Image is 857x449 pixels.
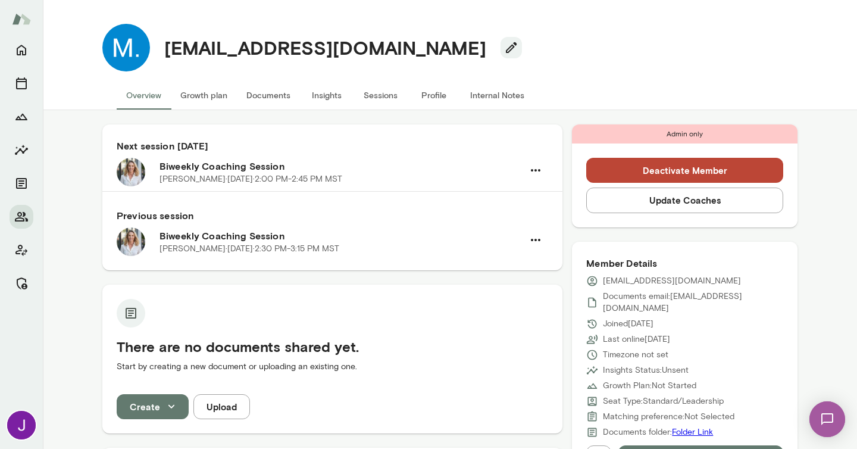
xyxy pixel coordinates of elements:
[12,8,31,30] img: Mento
[586,256,783,270] h6: Member Details
[603,426,713,438] p: Documents folder:
[603,349,668,361] p: Timezone not set
[572,124,797,144] div: Admin only
[117,208,548,223] h6: Previous session
[10,38,33,62] button: Home
[603,364,689,376] p: Insights Status: Unsent
[117,361,548,373] p: Start by creating a new document or uploading an existing one.
[164,36,486,59] h4: [EMAIL_ADDRESS][DOMAIN_NAME]
[603,333,670,345] p: Last online [DATE]
[10,105,33,129] button: Growth Plan
[159,229,523,243] h6: Biweekly Coaching Session
[603,318,653,330] p: Joined [DATE]
[10,205,33,229] button: Members
[10,71,33,95] button: Sessions
[10,138,33,162] button: Insights
[159,159,523,173] h6: Biweekly Coaching Session
[461,81,534,110] button: Internal Notes
[10,272,33,295] button: Manage
[193,394,250,419] button: Upload
[117,337,548,356] h5: There are no documents shared yet.
[171,81,237,110] button: Growth plan
[672,427,713,437] a: Folder Link
[10,172,33,195] button: Documents
[7,411,36,439] img: Jocelyn Grodin
[159,243,339,255] p: [PERSON_NAME] · [DATE] · 2:30 PM-3:15 PM MST
[102,24,150,71] img: mollymwolfe17@gmail.com
[586,158,783,183] button: Deactivate Member
[603,275,741,287] p: [EMAIL_ADDRESS][DOMAIN_NAME]
[586,188,783,213] button: Update Coaches
[117,139,548,153] h6: Next session [DATE]
[117,81,171,110] button: Overview
[603,291,783,314] p: Documents email: [EMAIL_ADDRESS][DOMAIN_NAME]
[603,395,724,407] p: Seat Type: Standard/Leadership
[300,81,354,110] button: Insights
[603,380,696,392] p: Growth Plan: Not Started
[603,411,734,423] p: Matching preference: Not Selected
[10,238,33,262] button: Client app
[407,81,461,110] button: Profile
[237,81,300,110] button: Documents
[159,173,342,185] p: [PERSON_NAME] · [DATE] · 2:00 PM-2:45 PM MST
[354,81,407,110] button: Sessions
[117,394,189,419] button: Create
